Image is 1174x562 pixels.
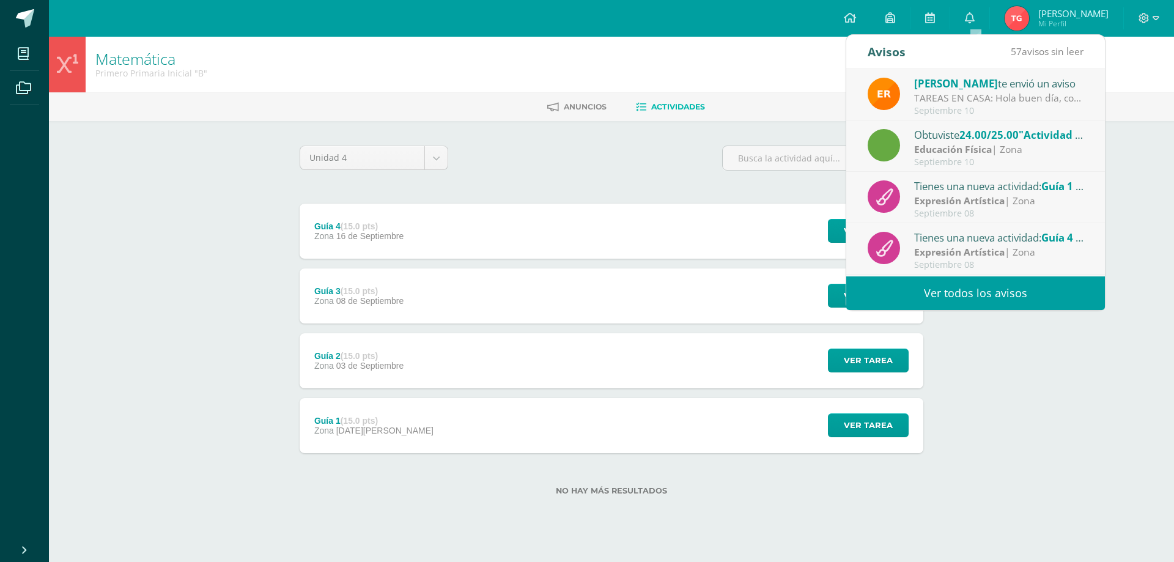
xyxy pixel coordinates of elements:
[314,286,404,296] div: Guía 3
[914,76,998,91] span: [PERSON_NAME]
[1041,179,1172,193] span: Guía 1 Expresión Artística
[914,142,1084,157] div: | Zona
[914,260,1084,270] div: Septiembre 08
[844,220,893,242] span: Ver tarea
[1041,231,1172,245] span: Guía 4 Expresión Artística
[914,75,1084,91] div: te envió un aviso
[564,102,607,111] span: Anuncios
[336,296,404,306] span: 08 de Septiembre
[95,50,207,67] h1: Matemática
[314,296,334,306] span: Zona
[314,221,404,231] div: Guía 4
[336,231,404,241] span: 16 de Septiembre
[1005,6,1029,31] img: dbfb2bfd360794ed3a8c9f7324ad2826.png
[828,349,909,372] button: Ver tarea
[341,351,378,361] strong: (15.0 pts)
[336,361,404,371] span: 03 de Septiembre
[914,142,992,156] strong: Educación Física
[914,157,1084,168] div: Septiembre 10
[314,361,334,371] span: Zona
[844,414,893,437] span: Ver tarea
[547,97,607,117] a: Anuncios
[300,146,448,169] a: Unidad 4
[914,127,1084,142] div: Obtuviste en
[1011,45,1022,58] span: 57
[844,349,893,372] span: Ver tarea
[1019,128,1086,142] span: "Actividad 3"
[914,245,1005,259] strong: Expresión Artística
[868,35,906,68] div: Avisos
[1038,7,1109,20] span: [PERSON_NAME]
[314,231,334,241] span: Zona
[309,146,415,169] span: Unidad 4
[314,416,434,426] div: Guía 1
[300,486,923,495] label: No hay más resultados
[636,97,705,117] a: Actividades
[914,91,1084,105] div: TAREAS EN CASA: Hola buen día, comparto los ejercicios para realizar en casa. Dudas a la orden.
[914,229,1084,245] div: Tienes una nueva actividad:
[914,209,1084,219] div: Septiembre 08
[846,276,1105,310] a: Ver todos los avisos
[1011,45,1084,58] span: avisos sin leer
[914,194,1084,208] div: | Zona
[844,284,893,307] span: Ver tarea
[336,426,434,435] span: [DATE][PERSON_NAME]
[828,413,909,437] button: Ver tarea
[959,128,1019,142] span: 24.00/25.00
[95,67,207,79] div: Primero Primaria Inicial 'B'
[341,221,378,231] strong: (15.0 pts)
[314,426,334,435] span: Zona
[914,245,1084,259] div: | Zona
[914,194,1005,207] strong: Expresión Artística
[828,284,909,308] button: Ver tarea
[914,178,1084,194] div: Tienes una nueva actividad:
[314,351,404,361] div: Guía 2
[95,48,175,69] a: Matemática
[341,416,378,426] strong: (15.0 pts)
[914,106,1084,116] div: Septiembre 10
[828,219,909,243] button: Ver tarea
[341,286,378,296] strong: (15.0 pts)
[1038,18,1109,29] span: Mi Perfil
[651,102,705,111] span: Actividades
[723,146,923,170] input: Busca la actividad aquí...
[868,78,900,110] img: 890e40971ad6f46e050b48f7f5834b7c.png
